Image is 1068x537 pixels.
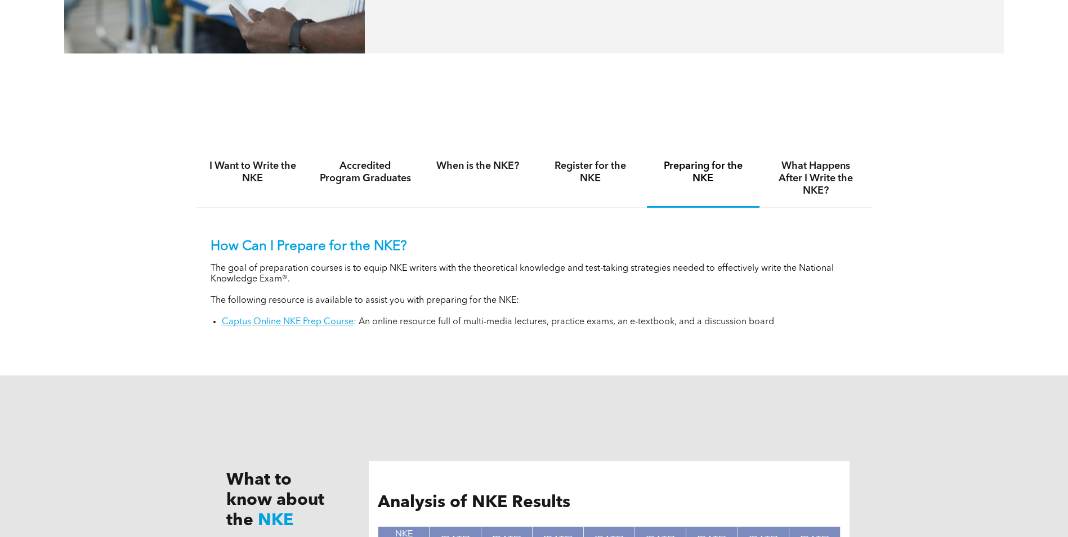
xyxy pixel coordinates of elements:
h4: Accredited Program Graduates [319,160,412,185]
h4: I Want to Write the NKE [207,160,299,185]
p: The goal of preparation courses is to equip NKE writers with the theoretical knowledge and test-t... [211,263,858,285]
h4: When is the NKE? [432,160,524,172]
span: What to know about the [226,472,324,529]
li: : An online resource full of multi-media lectures, practice exams, an e-textbook, and a discussio... [222,317,858,328]
h4: Preparing for the NKE [657,160,749,185]
span: Analysis of NKE Results [378,494,570,511]
p: The following resource is available to assist you with preparing for the NKE: [211,296,858,306]
h4: What Happens After I Write the NKE? [770,160,862,197]
span: NKE [258,512,293,529]
p: How Can I Prepare for the NKE? [211,239,858,255]
a: Captus Online NKE Prep Course [222,317,354,326]
h4: Register for the NKE [544,160,637,185]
